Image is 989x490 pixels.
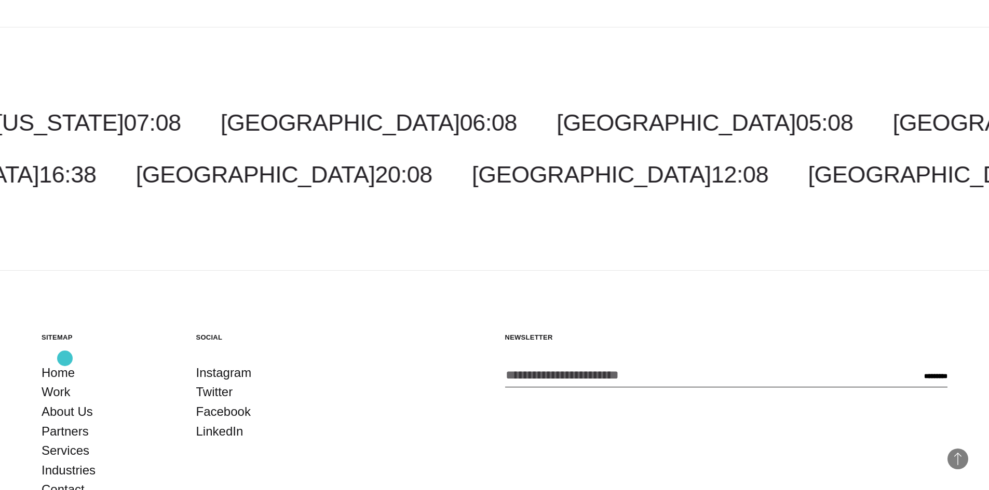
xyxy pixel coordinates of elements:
span: 05:08 [796,109,853,136]
a: Partners [42,422,89,441]
span: 12:08 [711,161,768,188]
a: Industries [42,460,96,480]
h5: Newsletter [505,333,948,342]
h5: Sitemap [42,333,175,342]
a: [GEOGRAPHIC_DATA]06:08 [221,109,517,136]
a: LinkedIn [196,422,243,441]
h5: Social [196,333,330,342]
a: Services [42,441,89,460]
a: Work [42,382,71,402]
a: [GEOGRAPHIC_DATA]12:08 [472,161,768,188]
a: Facebook [196,402,251,422]
button: Back to Top [947,449,968,469]
a: [GEOGRAPHIC_DATA]05:08 [557,109,853,136]
a: Home [42,363,75,383]
span: 07:08 [124,109,181,136]
a: About Us [42,402,93,422]
a: [GEOGRAPHIC_DATA]20:08 [136,161,432,188]
span: 20:08 [375,161,432,188]
a: Twitter [196,382,233,402]
a: Instagram [196,363,252,383]
span: 16:38 [39,161,96,188]
span: 06:08 [460,109,517,136]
